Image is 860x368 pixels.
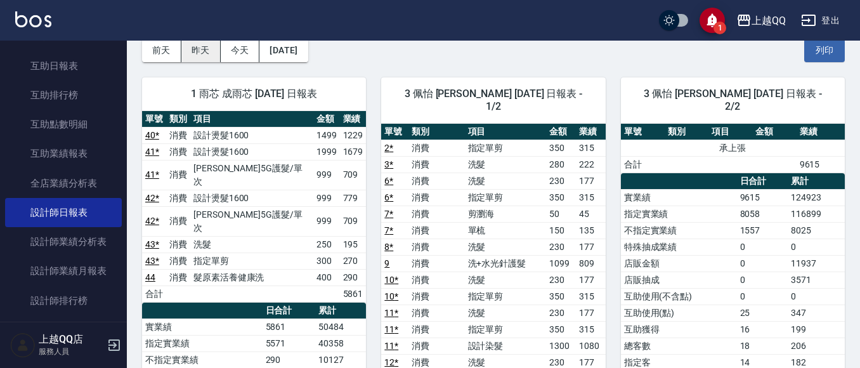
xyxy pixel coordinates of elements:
td: 消費 [408,272,465,288]
th: 日合計 [737,173,788,190]
td: 50484 [315,319,366,335]
td: 1229 [340,127,367,143]
td: 350 [546,321,576,338]
th: 業績 [340,111,367,128]
td: 洗髮 [190,236,313,253]
th: 項目 [190,111,313,128]
td: 消費 [166,143,190,160]
td: 1300 [546,338,576,354]
a: 全店業績分析表 [5,169,122,198]
td: 315 [576,321,606,338]
td: 指定單剪 [465,140,547,156]
td: 實業績 [621,189,737,206]
td: 指定實業績 [142,335,263,352]
th: 金額 [546,124,576,140]
td: 10127 [315,352,366,368]
td: 999 [313,190,340,206]
th: 類別 [665,124,708,140]
th: 金額 [313,111,340,128]
th: 單號 [142,111,166,128]
td: 設計燙髮1600 [190,190,313,206]
td: 25 [737,305,788,321]
img: Person [10,332,36,358]
td: 消費 [408,288,465,305]
td: 互助使用(不含點) [621,288,737,305]
table: a dense table [621,124,845,173]
a: 互助排行榜 [5,81,122,110]
td: 洗髮 [465,239,547,255]
td: 承上張 [621,140,845,156]
td: 150 [546,222,576,239]
td: 9615 [797,156,845,173]
th: 業績 [576,124,606,140]
td: 洗髮 [465,173,547,189]
td: 消費 [166,206,190,236]
td: 230 [546,239,576,255]
td: 5861 [340,286,367,302]
td: 1679 [340,143,367,160]
th: 累計 [788,173,845,190]
button: 列印 [804,39,845,62]
td: 315 [576,189,606,206]
td: 指定單剪 [465,189,547,206]
td: 洗髮 [465,272,547,288]
td: 779 [340,190,367,206]
td: 消費 [408,206,465,222]
td: 1557 [737,222,788,239]
th: 單號 [381,124,408,140]
td: 消費 [408,321,465,338]
td: 1999 [313,143,340,160]
td: 指定單剪 [190,253,313,269]
td: 0 [737,288,788,305]
a: 設計師日報表 [5,198,122,227]
td: 0 [788,239,845,255]
td: 116899 [788,206,845,222]
td: 洗+水光針護髮 [465,255,547,272]
td: 18 [737,338,788,354]
td: 177 [576,272,606,288]
th: 業績 [797,124,845,140]
a: 44 [145,272,155,282]
td: 消費 [408,156,465,173]
td: 0 [788,288,845,305]
td: 177 [576,239,606,255]
td: 5861 [263,319,316,335]
td: 洗髮 [465,156,547,173]
td: 300 [313,253,340,269]
a: 互助日報表 [5,51,122,81]
td: 709 [340,160,367,190]
td: 50 [546,206,576,222]
td: 315 [576,140,606,156]
td: 消費 [166,253,190,269]
td: 實業績 [142,319,263,335]
td: 809 [576,255,606,272]
p: 服務人員 [39,346,103,357]
th: 累計 [315,303,366,319]
td: 5571 [263,335,316,352]
td: 1499 [313,127,340,143]
button: 登出 [796,9,845,32]
td: 洗髮 [465,305,547,321]
td: 消費 [408,222,465,239]
td: 消費 [408,305,465,321]
td: 互助獲得 [621,321,737,338]
a: 設計師業績分析表 [5,227,122,256]
a: 互助業績報表 [5,139,122,168]
td: 347 [788,305,845,321]
td: 206 [788,338,845,354]
td: 177 [576,305,606,321]
td: 單梳 [465,222,547,239]
a: 設計師業績月報表 [5,256,122,286]
img: Logo [15,11,51,27]
button: 上越QQ [731,8,791,34]
td: 8058 [737,206,788,222]
table: a dense table [142,111,366,303]
td: 合計 [621,156,665,173]
td: 店販抽成 [621,272,737,288]
td: 290 [340,269,367,286]
button: [DATE] [259,39,308,62]
span: 1 雨芯 成雨芯 [DATE] 日報表 [157,88,351,100]
th: 項目 [708,124,752,140]
td: 199 [788,321,845,338]
td: 消費 [166,127,190,143]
